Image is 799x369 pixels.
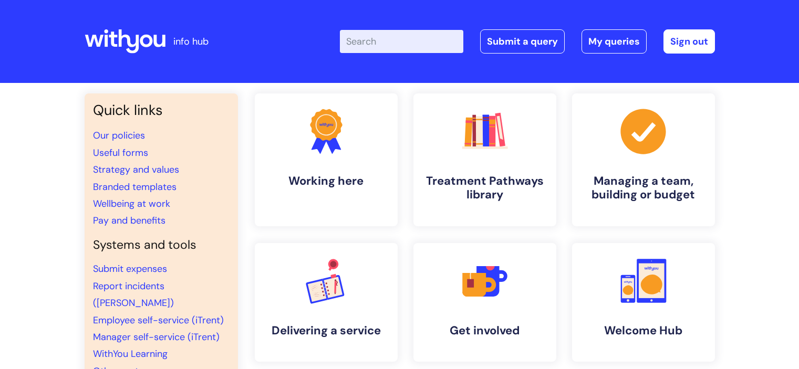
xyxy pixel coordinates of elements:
[572,93,715,226] a: Managing a team, building or budget
[580,174,707,202] h4: Managing a team, building or budget
[340,29,715,54] div: | -
[582,29,647,54] a: My queries
[480,29,565,54] a: Submit a query
[263,324,389,338] h4: Delivering a service
[93,331,220,343] a: Manager self-service (iTrent)
[422,174,548,202] h4: Treatment Pathways library
[93,262,167,275] a: Submit expenses
[413,243,556,362] a: Get involved
[663,29,715,54] a: Sign out
[255,93,398,226] a: Working here
[93,102,230,119] h3: Quick links
[572,243,715,362] a: Welcome Hub
[93,197,170,210] a: Wellbeing at work
[422,324,548,338] h4: Get involved
[93,129,145,142] a: Our policies
[93,238,230,252] h4: Systems and tools
[255,243,398,362] a: Delivering a service
[93,146,148,159] a: Useful forms
[173,33,209,50] p: info hub
[413,93,556,226] a: Treatment Pathways library
[340,30,463,53] input: Search
[93,181,177,193] a: Branded templates
[93,280,174,309] a: Report incidents ([PERSON_NAME])
[263,174,389,188] h4: Working here
[93,347,168,360] a: WithYou Learning
[93,163,179,176] a: Strategy and values
[93,314,224,326] a: Employee self-service (iTrent)
[93,214,165,227] a: Pay and benefits
[580,324,707,338] h4: Welcome Hub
